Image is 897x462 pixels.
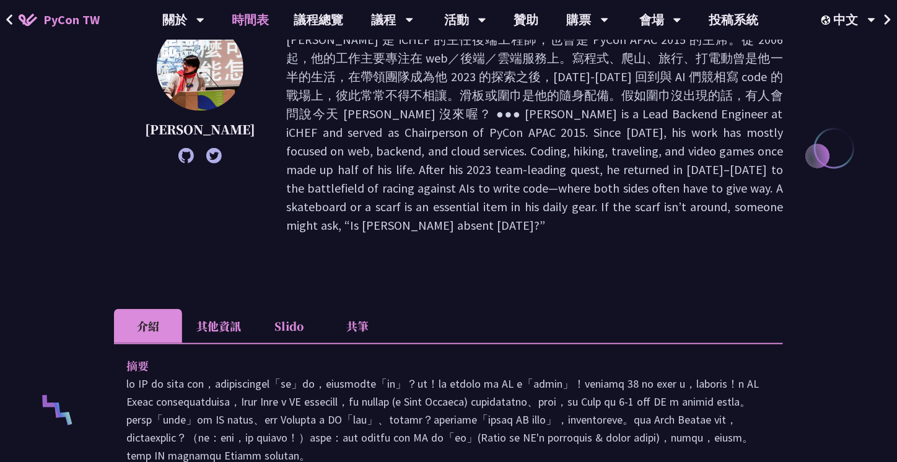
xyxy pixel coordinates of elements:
[114,309,182,343] li: 介紹
[145,120,255,139] p: [PERSON_NAME]
[157,24,243,111] img: Keith Yang
[182,309,255,343] li: 其他資訊
[43,11,100,29] span: PyCon TW
[255,309,323,343] li: Slido
[821,15,834,25] img: Locale Icon
[323,309,392,343] li: 共筆
[19,14,37,26] img: Home icon of PyCon TW 2025
[6,4,112,35] a: PyCon TW
[286,30,783,235] p: [PERSON_NAME] 是 iCHEF 的主任後端工程師，也曾是 PyCon APAC 2015 的主席。從 2006 起，他的工作主要專注在 web／後端／雲端服務上。寫程式、爬山、旅行、...
[126,357,746,375] p: 摘要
